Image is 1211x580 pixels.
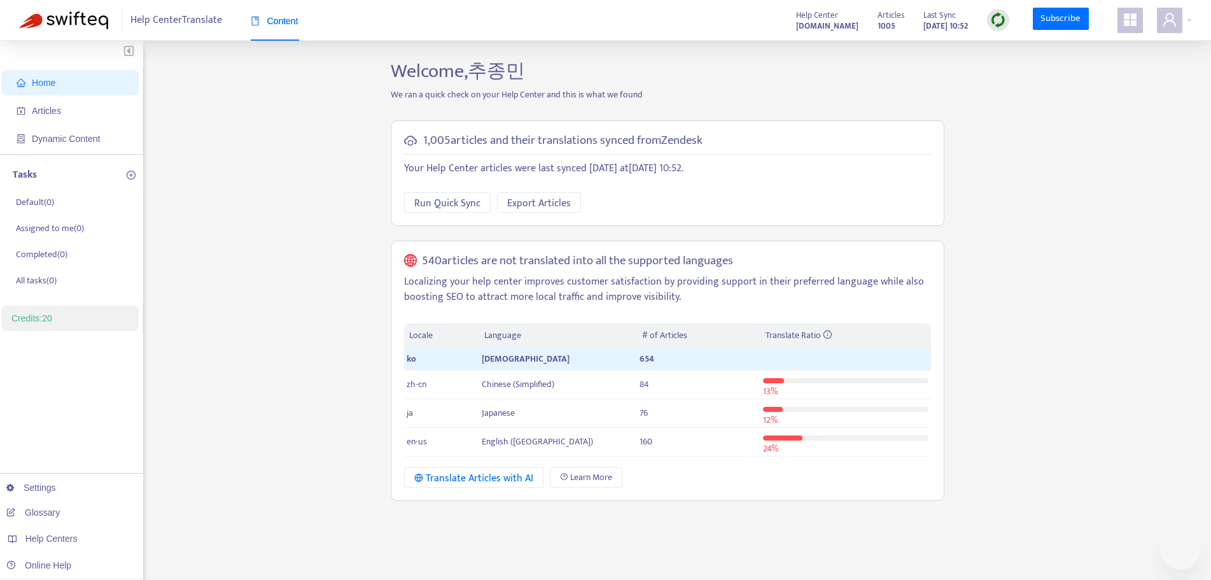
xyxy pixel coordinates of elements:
p: Your Help Center articles were last synced [DATE] at [DATE] 10:52 . [404,161,931,176]
p: We ran a quick check on your Help Center and this is what we found [381,88,954,101]
span: global [404,254,417,269]
span: 654 [640,351,654,366]
span: 12 % [763,413,778,427]
button: Translate Articles with AI [404,467,543,488]
span: container [17,134,25,143]
a: Credits:20 [11,313,52,323]
p: Localizing your help center improves customer satisfaction by providing support in their preferre... [404,274,931,305]
a: Online Help [6,560,71,570]
span: Home [32,78,55,88]
img: sync.dc5367851b00ba804db3.png [990,12,1006,28]
a: [DOMAIN_NAME] [796,18,858,33]
div: Translate Articles with AI [414,470,533,486]
span: [DEMOGRAPHIC_DATA] [482,351,570,366]
span: Japanese [482,406,515,420]
th: # of Articles [637,323,760,348]
span: Articles [32,106,61,116]
span: Export Articles [507,195,571,211]
span: 84 [640,377,649,392]
span: user [1162,12,1177,27]
button: Export Articles [497,192,581,213]
span: 76 [640,406,648,420]
span: plus-circle [127,171,136,180]
span: home [17,78,25,87]
p: Tasks [13,167,37,183]
iframe: 메시징 창을 시작하는 버튼 [1160,529,1201,570]
span: 24 % [763,441,778,456]
th: Language [479,323,637,348]
span: en-us [407,434,427,449]
span: 160 [640,434,652,449]
h5: 540 articles are not translated into all the supported languages [422,254,733,269]
p: All tasks ( 0 ) [16,274,57,287]
strong: 1005 [878,19,895,33]
span: Chinese (Simplified) [482,377,554,392]
th: Locale [404,323,479,348]
span: Help Centers [25,534,78,544]
a: Settings [6,483,56,493]
span: ja [407,406,413,420]
span: Help Center [796,8,838,22]
span: appstore [1123,12,1138,27]
p: Completed ( 0 ) [16,248,67,261]
span: Last Sync [923,8,956,22]
a: Glossary [6,507,60,518]
strong: [DATE] 10:52 [923,19,968,33]
span: Content [251,16,298,26]
span: English ([GEOGRAPHIC_DATA]) [482,434,593,449]
p: Default ( 0 ) [16,195,54,209]
img: Swifteq [19,11,108,29]
span: Help Center Translate [130,8,222,32]
span: Articles [878,8,904,22]
span: Welcome, 추종민 [391,55,525,87]
span: book [251,17,260,25]
span: account-book [17,106,25,115]
span: 13 % [763,384,778,399]
button: Run Quick Sync [404,192,491,213]
span: zh-cn [407,377,426,392]
a: Learn More [550,467,622,488]
a: Subscribe [1033,8,1089,31]
div: Translate Ratio [766,329,926,343]
span: cloud-sync [404,134,417,147]
span: Dynamic Content [32,134,100,144]
span: Run Quick Sync [414,195,480,211]
span: Learn More [570,470,612,485]
p: Assigned to me ( 0 ) [16,222,84,235]
h5: 1,005 articles and their translations synced from Zendesk [423,134,703,148]
span: ko [407,351,416,366]
strong: [DOMAIN_NAME] [796,19,858,33]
